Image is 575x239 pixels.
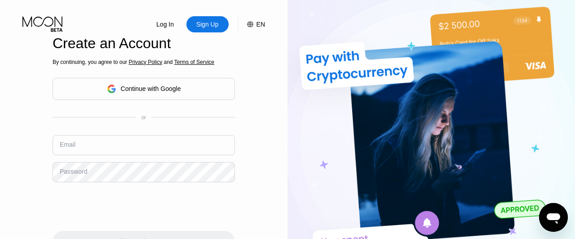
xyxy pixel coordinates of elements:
[53,35,235,52] div: Create an Account
[128,59,162,65] span: Privacy Policy
[53,189,189,224] iframe: reCAPTCHA
[195,20,220,29] div: Sign Up
[238,16,265,32] div: EN
[186,16,229,32] div: Sign Up
[162,59,174,65] span: and
[539,203,568,232] iframe: Button to launch messaging window
[121,85,181,92] div: Continue with Google
[155,20,175,29] div: Log In
[144,16,186,32] div: Log In
[60,168,87,175] div: Password
[257,21,265,28] div: EN
[60,141,75,148] div: Email
[142,114,146,121] div: or
[53,78,235,100] div: Continue with Google
[53,59,235,65] div: By continuing, you agree to our
[174,59,214,65] span: Terms of Service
